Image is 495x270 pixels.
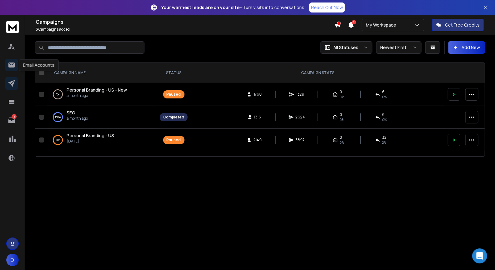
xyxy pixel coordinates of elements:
[191,63,444,83] th: CAMPAIGN STATS
[340,94,344,99] span: 0%
[161,4,304,11] p: – Turn visits into conversations
[382,140,386,145] span: 2 %
[67,110,75,116] a: SEO
[36,18,334,26] h1: Campaigns
[36,27,38,32] span: 3
[12,114,17,119] p: 15
[376,41,422,54] button: Newest First
[6,21,19,33] img: logo
[47,106,156,129] td: 100%SEOa month ago
[67,139,114,144] p: [DATE]
[67,87,127,93] a: Personal Branding - US - New
[340,117,344,122] span: 0%
[382,117,387,122] span: 0 %
[254,115,261,120] span: 1316
[56,137,60,143] p: 91 %
[295,115,305,120] span: 2624
[296,137,305,142] span: 3897
[67,93,127,98] p: a month ago
[352,20,356,24] span: 8
[382,94,387,99] span: 0 %
[6,254,19,266] button: D
[56,91,60,97] p: 0 %
[340,112,342,117] span: 0
[55,114,61,120] p: 100 %
[67,132,114,139] a: Personal Branding - US
[366,22,399,28] p: My Workspace
[382,112,385,117] span: 6
[340,89,342,94] span: 0
[47,63,156,83] th: CAMPAIGN NAME
[47,129,156,152] td: 91%Personal Branding - US[DATE]
[167,137,181,142] div: Paused
[432,19,484,31] button: Get Free Credits
[254,92,262,97] span: 1760
[167,92,181,97] div: Paused
[340,140,344,145] span: 0%
[5,114,18,127] a: 15
[472,248,487,263] div: Open Intercom Messenger
[296,92,304,97] span: 1329
[156,63,191,83] th: STATUS
[161,4,240,10] strong: Your warmest leads are on your site
[254,137,262,142] span: 2149
[333,44,358,51] p: All Statuses
[19,59,59,71] div: Email Accounts
[67,116,88,121] p: a month ago
[382,89,385,94] span: 6
[311,4,343,11] p: Reach Out Now
[47,83,156,106] td: 0%Personal Branding - US - Newa month ago
[448,41,485,54] button: Add New
[163,115,184,120] div: Completed
[309,2,345,12] a: Reach Out Now
[382,135,386,140] span: 32
[445,22,480,28] p: Get Free Credits
[340,135,342,140] span: 0
[36,27,334,32] p: Campaigns added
